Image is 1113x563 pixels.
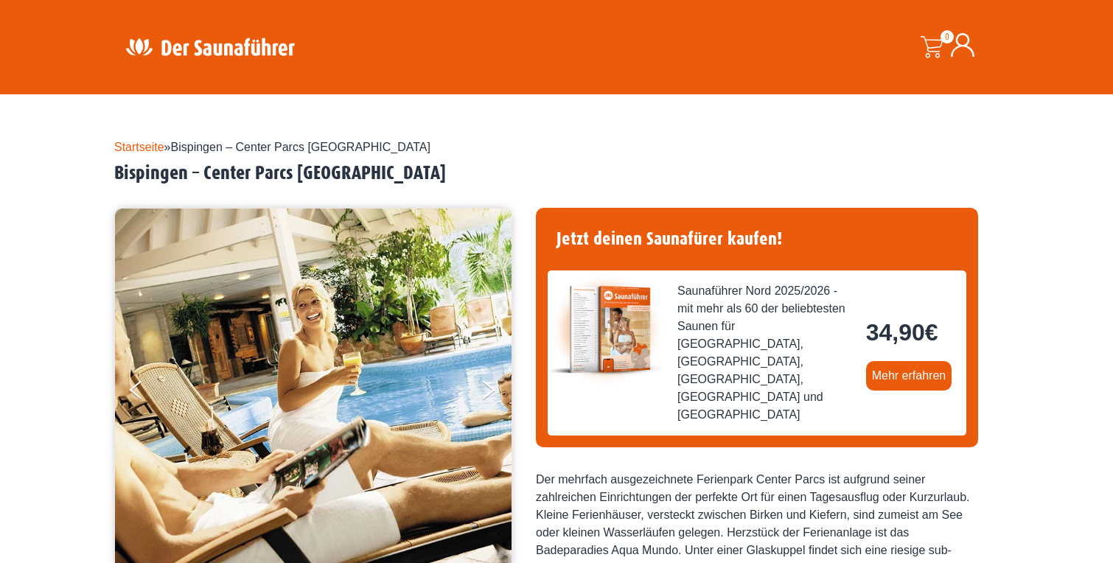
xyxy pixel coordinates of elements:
[677,282,854,424] span: Saunaführer Nord 2025/2026 - mit mehr als 60 der beliebtesten Saunen für [GEOGRAPHIC_DATA], [GEOG...
[548,220,966,259] h4: Jetzt deinen Saunafürer kaufen!
[114,162,999,185] h2: Bispingen – Center Parcs [GEOGRAPHIC_DATA]
[114,141,164,153] a: Startseite
[480,374,517,411] button: Next
[114,141,430,153] span: »
[925,319,938,346] span: €
[866,319,938,346] bdi: 34,90
[941,30,954,43] span: 0
[548,270,666,388] img: der-saunafuehrer-2025-nord.jpg
[866,361,952,391] a: Mehr erfahren
[130,374,167,411] button: Previous
[171,141,430,153] span: Bispingen – Center Parcs [GEOGRAPHIC_DATA]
